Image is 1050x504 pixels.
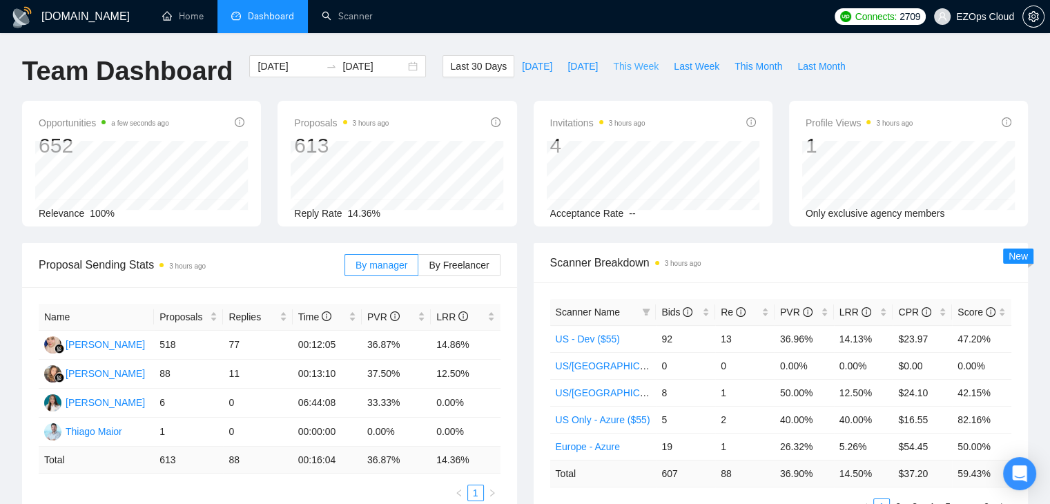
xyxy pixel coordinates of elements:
[11,6,33,28] img: logo
[66,395,145,410] div: [PERSON_NAME]
[293,331,362,360] td: 00:12:05
[839,307,871,318] span: LRR
[715,325,775,352] td: 13
[780,307,813,318] span: PVR
[715,352,775,379] td: 0
[223,331,292,360] td: 77
[362,418,431,447] td: 0.00%
[550,208,624,219] span: Acceptance Rate
[229,309,276,324] span: Replies
[44,338,145,349] a: AJ[PERSON_NAME]
[390,311,400,321] span: info-circle
[431,331,500,360] td: 14.86%
[294,208,342,219] span: Reply Rate
[223,360,292,389] td: 11
[834,460,893,487] td: 14.50 %
[893,325,952,352] td: $23.97
[154,418,223,447] td: 1
[727,55,790,77] button: This Month
[629,208,635,219] span: --
[661,307,692,318] span: Bids
[154,331,223,360] td: 518
[154,447,223,474] td: 613
[1022,6,1044,28] button: setting
[22,55,233,88] h1: Team Dashboard
[455,489,463,497] span: left
[44,396,145,407] a: TA[PERSON_NAME]
[154,360,223,389] td: 88
[293,418,362,447] td: 00:00:00
[656,352,715,379] td: 0
[356,260,407,271] span: By manager
[154,389,223,418] td: 6
[231,11,241,21] span: dashboard
[952,433,1011,460] td: 50.00%
[834,352,893,379] td: 0.00%
[840,11,851,22] img: upwork-logo.png
[39,447,154,474] td: Total
[715,379,775,406] td: 1
[775,406,834,433] td: 40.00%
[458,311,468,321] span: info-circle
[715,406,775,433] td: 2
[550,460,657,487] td: Total
[656,406,715,433] td: 5
[162,10,204,22] a: homeHome
[169,262,206,270] time: 3 hours ago
[111,119,168,127] time: a few seconds ago
[294,115,389,131] span: Proposals
[39,256,344,273] span: Proposal Sending Stats
[44,425,122,436] a: TMThiago Maior
[431,447,500,474] td: 14.36 %
[55,373,64,382] img: gigradar-bm.png
[855,9,897,24] span: Connects:
[451,485,467,501] li: Previous Page
[806,115,913,131] span: Profile Views
[1002,117,1011,127] span: info-circle
[550,115,645,131] span: Invitations
[656,379,715,406] td: 8
[721,307,746,318] span: Re
[735,59,782,74] span: This Month
[605,55,666,77] button: This Week
[39,208,84,219] span: Relevance
[797,59,845,74] span: Last Month
[556,441,620,452] a: Europe - Azure
[44,394,61,411] img: TA
[952,352,1011,379] td: 0.00%
[683,307,692,317] span: info-circle
[666,55,727,77] button: Last Week
[326,61,337,72] span: swap-right
[952,379,1011,406] td: 42.15%
[952,325,1011,352] td: 47.20%
[834,379,893,406] td: 12.50%
[293,389,362,418] td: 06:44:08
[550,254,1012,271] span: Scanner Breakdown
[556,387,787,398] a: US/[GEOGRAPHIC_DATA] - Keywords (Others) ($55)
[900,9,920,24] span: 2709
[806,208,945,219] span: Only exclusive agency members
[775,325,834,352] td: 36.96%
[257,59,320,74] input: Start date
[952,406,1011,433] td: 82.16%
[893,406,952,433] td: $16.55
[362,360,431,389] td: 37.50%
[431,389,500,418] td: 0.00%
[893,379,952,406] td: $24.10
[66,424,122,439] div: Thiago Maior
[550,133,645,159] div: 4
[556,307,620,318] span: Scanner Name
[429,260,489,271] span: By Freelancer
[1023,11,1044,22] span: setting
[293,447,362,474] td: 00:16:04
[298,311,331,322] span: Time
[893,433,952,460] td: $54.45
[66,337,145,352] div: [PERSON_NAME]
[488,489,496,497] span: right
[775,460,834,487] td: 36.90 %
[223,418,292,447] td: 0
[348,208,380,219] span: 14.36%
[491,117,500,127] span: info-circle
[656,433,715,460] td: 19
[952,460,1011,487] td: 59.43 %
